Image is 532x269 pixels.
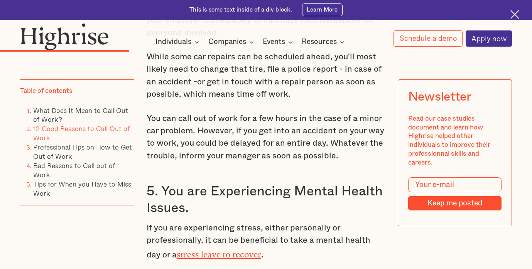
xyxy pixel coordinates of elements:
[147,51,385,101] p: While some car repairs can be scheduled ahead, you'll most likely need to change that tire, file ...
[177,250,261,255] a: stress leave to recover
[466,30,512,47] a: Apply now
[33,142,132,162] a: Professional Tips on How to Get Out of Work
[33,160,115,180] a: Bad Reasons to Call out of Work.
[408,114,502,167] div: Read our case studies document and learn how Highrise helped other individuals to improve their p...
[33,124,130,143] a: 12 Good Reasons to Call Out of Work
[408,197,502,210] input: Keep me posted
[147,113,385,162] p: You can call out of work for a few hours in the case of a minor car problem. However, if you get ...
[20,23,109,50] img: Highrise logo
[33,105,128,125] a: What Does It Mean to Call Out of Work?
[302,3,342,16] a: Learn More
[208,37,256,47] div: Companies
[155,37,201,47] div: Individuals
[263,37,285,47] div: Events
[263,37,295,47] div: Events
[408,177,502,210] form: Modal Form
[147,222,385,261] p: If you are experiencing stress, either personally or professionally, it can be beneficial to take...
[189,6,292,14] div: This is some text inside of a div block.
[155,37,191,47] div: Individuals
[20,87,73,96] div: Table of contents
[208,37,246,47] div: Companies
[408,177,502,192] input: Your e-mail
[302,37,347,47] div: Resources
[394,30,462,47] a: Schedule a demo
[510,10,519,19] img: Cross icon
[408,90,471,105] div: Newsletter
[33,179,131,198] a: Tips for When you Have to Miss Work
[147,183,385,216] h3: 5. You are Experiencing Mental Health Issues.
[302,37,337,47] div: Resources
